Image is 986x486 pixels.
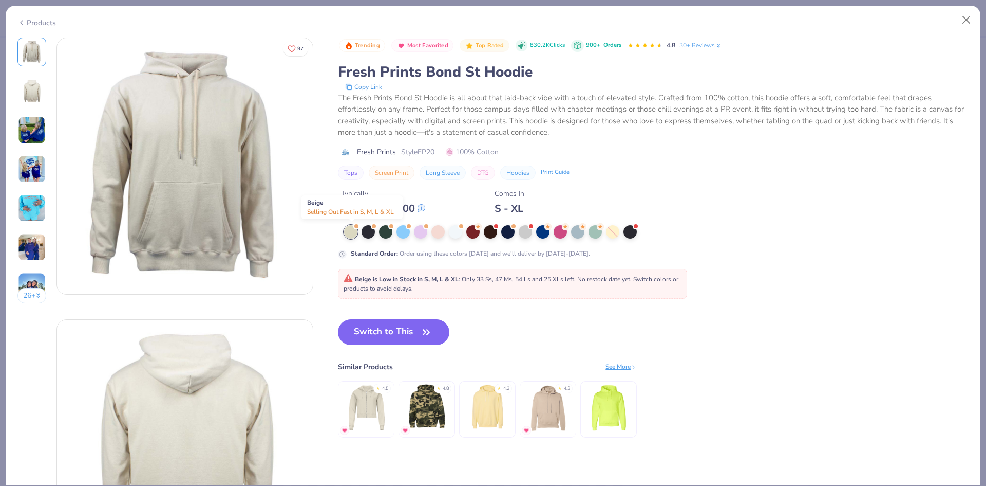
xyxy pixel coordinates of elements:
button: Like [283,41,308,56]
div: Typically [341,188,425,199]
img: Trending sort [345,42,353,50]
img: Comfort Colors Unisex Lighweight Cotton Hooded Sweatshirt [463,383,512,431]
img: User generated content [18,155,46,183]
button: Badge Button [391,39,453,52]
div: Order using these colors [DATE] and we'll deliver by [DATE]-[DATE]. [351,249,590,258]
div: 4.8 [443,385,449,392]
button: DTG [471,166,495,180]
span: Fresh Prints [357,147,396,157]
img: Front [20,40,44,64]
span: 4.8 [667,41,675,49]
div: ★ [437,385,441,389]
button: Tops [338,166,364,180]
div: S - XL [495,202,524,215]
button: 26+ [17,288,47,303]
img: Most Favorited sort [397,42,405,50]
button: copy to clipboard [342,82,385,92]
span: Orders [603,41,621,49]
div: Fresh Prints Bond St Hoodie [338,62,969,82]
button: Long Sleeve [420,166,466,180]
span: : Only 33 Ss, 47 Ms, 54 Ls and 25 XLs left. No restock date yet. Switch colors or products to avo... [344,275,678,293]
div: 4.8 Stars [628,38,662,54]
span: Trending [355,43,380,48]
button: Hoodies [500,166,536,180]
button: Switch to This [338,319,449,345]
img: Jerzees Super Sweats Nublend® Hooded Sweatshirt [584,383,633,431]
img: Fresh Prints Spring St Ladies Zip Up Hoodie [342,383,391,431]
img: Independent Trading Co. Hooded Sweatshirt [403,383,451,431]
img: Top Rated sort [465,42,473,50]
div: 4.5 [382,385,388,392]
div: 4.3 [564,385,570,392]
button: Screen Print [369,166,414,180]
button: Close [957,10,976,30]
div: Products [17,17,56,28]
img: Front [57,38,313,294]
div: See More [605,362,637,371]
button: Badge Button [460,39,509,52]
div: ★ [376,385,380,389]
img: MostFav.gif [342,427,348,434]
strong: Standard Order : [351,249,398,258]
img: brand logo [338,148,352,156]
div: Comes In [495,188,524,199]
img: User generated content [18,116,46,144]
img: User generated content [18,273,46,300]
img: User generated content [18,233,46,261]
span: 97 [297,46,304,51]
div: Similar Products [338,362,393,372]
span: Style FP20 [401,147,434,157]
strong: Beige is Low in Stock in S, M, L & XL [355,275,459,283]
img: Back [20,79,44,103]
div: 4.3 [503,385,509,392]
span: Most Favorited [407,43,448,48]
div: ★ [497,385,501,389]
div: ★ [558,385,562,389]
img: User generated content [18,194,46,222]
span: Selling Out Fast in S, M, L & XL [307,208,394,216]
span: 830.2K Clicks [530,41,565,50]
div: 900+ [586,41,621,50]
img: MostFav.gif [523,427,529,434]
div: Print Guide [541,168,570,177]
button: Badge Button [339,39,385,52]
span: 100% Cotton [446,147,499,157]
span: Top Rated [476,43,504,48]
div: The Fresh Prints Bond St Hoodie is all about that laid-back vibe with a touch of elevated style. ... [338,92,969,138]
img: MostFav.gif [402,427,408,434]
a: 30+ Reviews [679,41,722,50]
div: Beige [301,195,403,219]
img: Bella + Canvas Unisex Sponge Fleece Pullover Dtm Hoodie [524,383,573,431]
